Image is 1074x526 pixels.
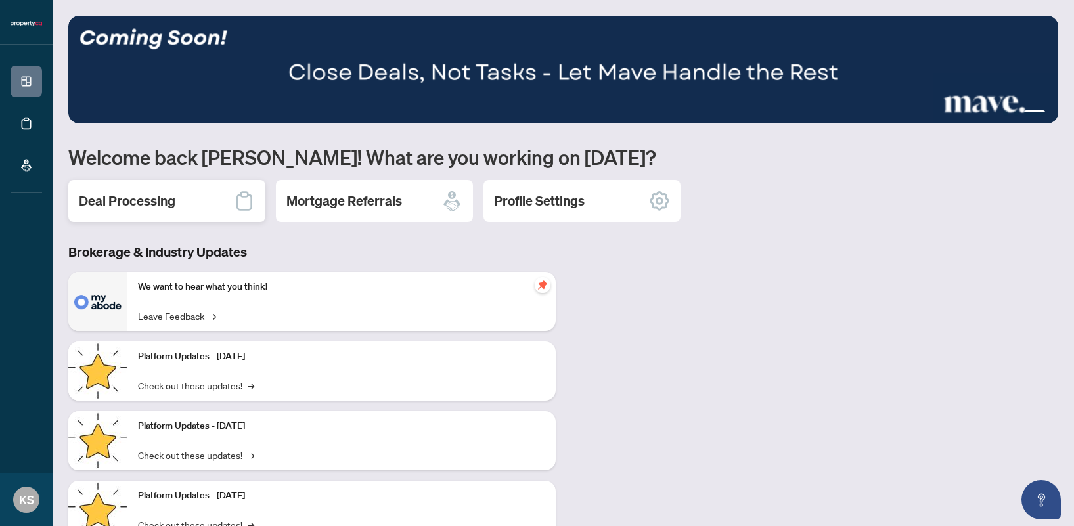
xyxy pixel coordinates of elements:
span: → [248,378,254,393]
p: We want to hear what you think! [138,280,545,294]
button: Open asap [1021,480,1061,519]
p: Platform Updates - [DATE] [138,489,545,503]
a: Check out these updates!→ [138,448,254,462]
span: → [248,448,254,462]
h2: Mortgage Referrals [286,192,402,210]
button: 2 [1014,110,1019,116]
img: Slide 2 [68,16,1058,123]
p: Platform Updates - [DATE] [138,419,545,433]
p: Platform Updates - [DATE] [138,349,545,364]
h2: Deal Processing [79,192,175,210]
button: 1 [1003,110,1008,116]
img: logo [11,20,42,28]
h1: Welcome back [PERSON_NAME]! What are you working on [DATE]? [68,144,1058,169]
img: We want to hear what you think! [68,272,127,331]
span: → [210,309,216,323]
img: Platform Updates - July 21, 2025 [68,341,127,401]
span: KS [19,491,34,509]
h3: Brokerage & Industry Updates [68,243,556,261]
button: 3 [1024,110,1045,116]
img: Platform Updates - July 8, 2025 [68,411,127,470]
span: pushpin [535,277,550,293]
h2: Profile Settings [494,192,585,210]
a: Leave Feedback→ [138,309,216,323]
a: Check out these updates!→ [138,378,254,393]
